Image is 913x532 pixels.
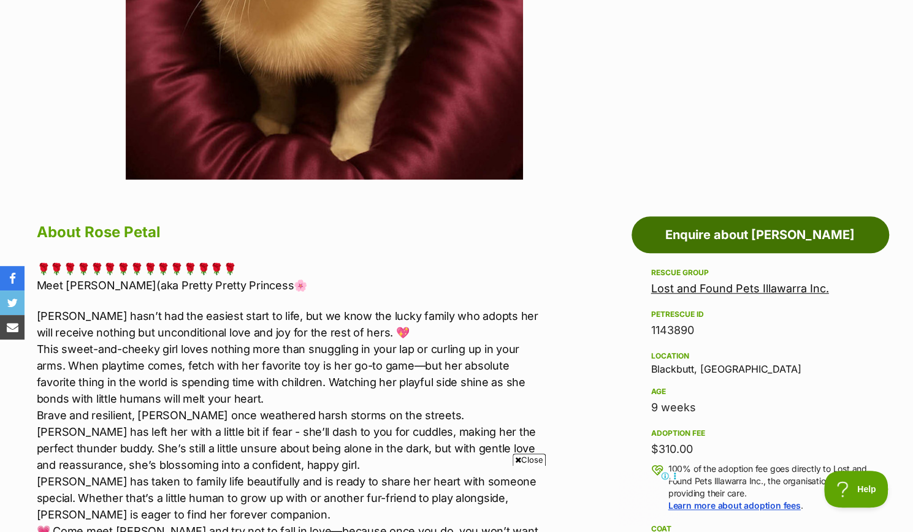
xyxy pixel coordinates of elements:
div: 1143890 [651,322,869,339]
div: Rescue group [651,268,869,278]
iframe: Help Scout Beacon - Open [824,471,888,507]
p: 100% of the adoption fee goes directly to Lost and Found Pets Illawarra Inc., the organisation pr... [668,463,869,512]
h2: About Rose Petal [37,219,543,246]
a: Lost and Found Pets Illawarra Inc. [651,282,829,295]
div: 9 weeks [651,399,869,416]
div: Age [651,387,869,397]
div: PetRescue ID [651,310,869,319]
div: Adoption fee [651,428,869,438]
iframe: Advertisement [234,471,680,526]
span: Close [513,454,546,466]
a: Learn more about adoption fees [668,500,801,511]
div: Blackbutt, [GEOGRAPHIC_DATA] [651,349,869,374]
p: 🌹🌹🌹🌹🌹🌹🌹🌹🌹🌹🌹🌹🌹🌹🌹 Meet [PERSON_NAME](aka Pretty Pretty Princess🌸 [37,260,543,294]
div: $310.00 [651,441,869,458]
a: Enquire about [PERSON_NAME] [632,216,889,253]
div: Location [651,351,869,361]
